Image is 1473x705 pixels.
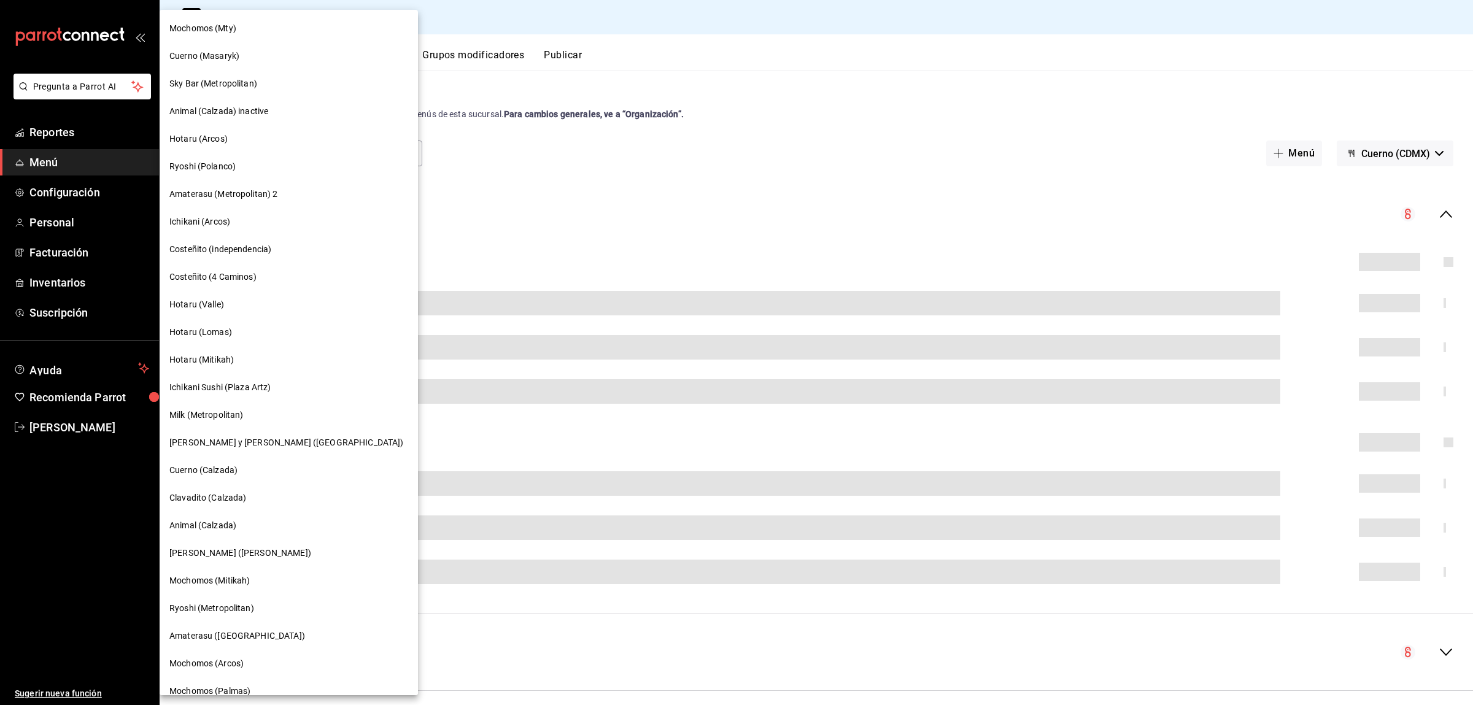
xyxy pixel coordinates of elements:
[160,70,418,98] div: Sky Bar (Metropolitan)
[160,401,418,429] div: Milk (Metropolitan)
[169,685,250,698] span: Mochomos (Palmas)
[169,160,236,173] span: Ryoshi (Polanco)
[160,153,418,180] div: Ryoshi (Polanco)
[160,567,418,595] div: Mochomos (Mitikah)
[169,188,277,201] span: Amaterasu (Metropolitan) 2
[160,539,418,567] div: [PERSON_NAME] ([PERSON_NAME])
[169,77,257,90] span: Sky Bar (Metropolitan)
[160,512,418,539] div: Animal (Calzada)
[160,622,418,650] div: Amaterasu ([GEOGRAPHIC_DATA])
[160,291,418,318] div: Hotaru (Valle)
[169,298,224,311] span: Hotaru (Valle)
[160,15,418,42] div: Mochomos (Mty)
[160,650,418,677] div: Mochomos (Arcos)
[169,436,403,449] span: [PERSON_NAME] y [PERSON_NAME] ([GEOGRAPHIC_DATA])
[169,353,234,366] span: Hotaru (Mitikah)
[169,50,239,63] span: Cuerno (Masaryk)
[169,464,238,477] span: Cuerno (Calzada)
[160,318,418,346] div: Hotaru (Lomas)
[160,125,418,153] div: Hotaru (Arcos)
[169,105,268,118] span: Animal (Calzada) inactive
[160,263,418,291] div: Costeñito (4 Caminos)
[169,602,254,615] span: Ryoshi (Metropolitan)
[169,22,236,35] span: Mochomos (Mty)
[160,595,418,622] div: Ryoshi (Metropolitan)
[169,574,250,587] span: Mochomos (Mitikah)
[160,236,418,263] div: Costeñito (independencia)
[169,215,230,228] span: Ichikani (Arcos)
[160,374,418,401] div: Ichikani Sushi (Plaza Artz)
[169,491,247,504] span: Clavadito (Calzada)
[169,657,244,670] span: Mochomos (Arcos)
[160,677,418,705] div: Mochomos (Palmas)
[160,208,418,236] div: Ichikani (Arcos)
[169,547,311,560] span: [PERSON_NAME] ([PERSON_NAME])
[169,381,271,394] span: Ichikani Sushi (Plaza Artz)
[169,243,271,256] span: Costeñito (independencia)
[160,457,418,484] div: Cuerno (Calzada)
[160,429,418,457] div: [PERSON_NAME] y [PERSON_NAME] ([GEOGRAPHIC_DATA])
[169,326,232,339] span: Hotaru (Lomas)
[160,98,418,125] div: Animal (Calzada) inactive
[169,519,236,532] span: Animal (Calzada)
[160,346,418,374] div: Hotaru (Mitikah)
[169,630,305,642] span: Amaterasu ([GEOGRAPHIC_DATA])
[169,133,228,145] span: Hotaru (Arcos)
[160,180,418,208] div: Amaterasu (Metropolitan) 2
[160,484,418,512] div: Clavadito (Calzada)
[169,271,257,283] span: Costeñito (4 Caminos)
[160,42,418,70] div: Cuerno (Masaryk)
[169,409,244,422] span: Milk (Metropolitan)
